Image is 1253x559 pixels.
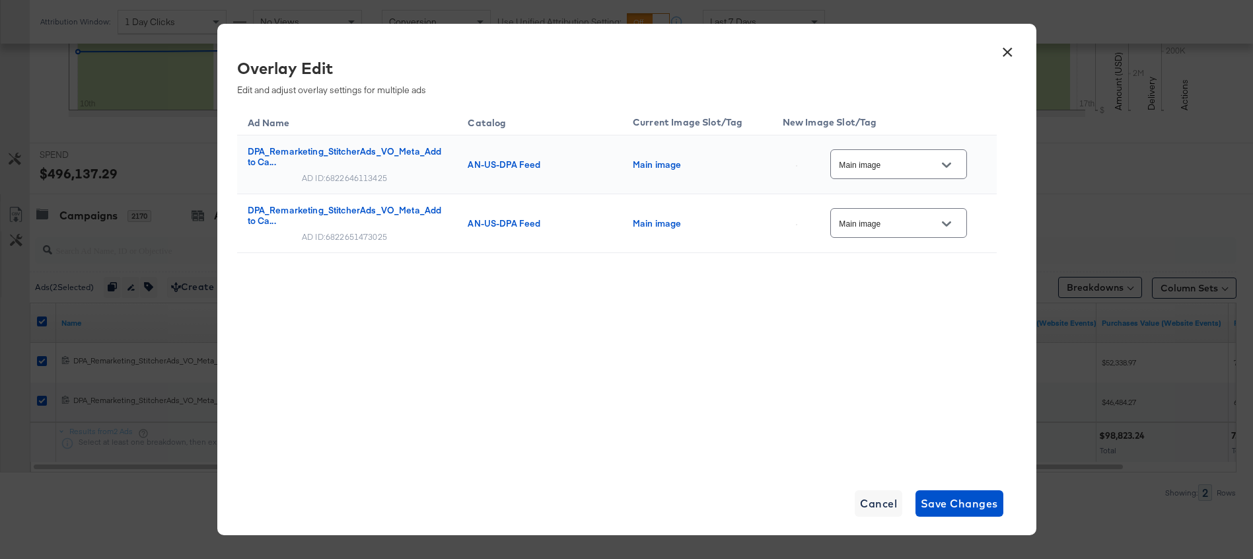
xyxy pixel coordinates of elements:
[468,218,606,229] div: AN-US-DPA Feed
[468,117,523,129] span: Catalog
[248,205,442,226] div: DPA_Remarketing_StitcherAds_VO_Meta_Add to Ca...
[633,159,756,170] div: Main image
[915,490,1003,517] button: Save Changes
[937,214,956,234] button: Open
[772,106,997,135] th: New Image Slot/Tag
[996,37,1020,61] button: ×
[302,231,387,242] div: AD ID: 6822651473025
[468,159,606,170] div: AN-US-DPA Feed
[237,57,987,96] div: Edit and adjust overlay settings for multiple ads
[248,146,442,167] div: DPA_Remarketing_StitcherAds_VO_Meta_Add to Ca...
[937,155,956,175] button: Open
[237,57,987,79] div: Overlay Edit
[302,172,387,183] div: AD ID: 6822646113425
[860,494,897,513] span: Cancel
[248,117,307,129] span: Ad Name
[633,218,756,229] div: Main image
[921,494,998,513] span: Save Changes
[622,106,772,135] th: Current Image Slot/Tag
[855,490,902,517] button: Cancel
